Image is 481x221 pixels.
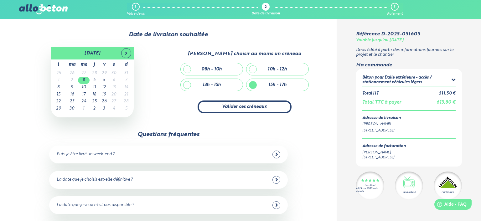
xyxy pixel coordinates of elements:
[109,105,119,112] td: 4
[51,105,66,112] td: 29
[362,144,406,149] div: Adresse de facturation
[51,91,66,98] td: 15
[356,38,404,43] div: Valable jusqu'au [DATE]
[66,91,78,98] td: 16
[402,190,416,194] div: Vu à la télé
[66,105,78,112] td: 30
[90,84,99,91] td: 11
[90,59,99,70] th: j
[78,105,90,112] td: 1
[394,5,395,9] div: 3
[203,82,221,88] div: 13h - 15h
[66,77,78,84] td: 2
[66,84,78,91] td: 9
[135,5,136,9] div: 1
[78,91,90,98] td: 17
[109,98,119,105] td: 27
[51,59,66,70] th: l
[78,98,90,105] td: 24
[78,70,90,77] td: 27
[437,100,456,105] span: 613,80 €
[51,98,66,105] td: 22
[251,12,280,16] div: Date de livraison
[356,48,462,57] p: Devis édité à partir des informations fournies sur le projet et le chantier
[57,152,115,157] div: Puis-je être livré un week-end ?
[356,187,384,193] div: 4.7/5 sur 2300 avis clients
[362,150,406,155] div: [PERSON_NAME]
[99,59,109,70] th: v
[387,3,403,16] a: 3 Paiement
[109,84,119,91] td: 13
[268,82,287,88] div: 15h - 17h
[109,59,119,70] th: s
[188,51,301,57] div: [PERSON_NAME] choisir au moins un créneau
[57,203,134,208] div: La date que je veux n'est pas disponible ?
[365,184,375,187] div: Excellent
[99,77,109,84] td: 5
[119,84,134,91] td: 14
[51,84,66,91] td: 8
[99,91,109,98] td: 19
[19,4,67,14] img: allobéton
[127,12,145,16] div: Votre devis
[265,5,266,9] div: 2
[90,91,99,98] td: 18
[362,155,406,160] div: [STREET_ADDRESS]
[387,12,403,16] div: Paiement
[198,100,292,113] button: Valider ces créneaux
[356,62,462,68] div: Ma commande
[51,77,66,84] td: 1
[66,59,78,70] th: ma
[425,197,474,214] iframe: Help widget launcher
[78,84,90,91] td: 10
[78,59,90,70] th: me
[442,190,454,194] div: Partenaire
[99,105,109,112] td: 3
[268,67,287,72] div: 10h - 12h
[90,70,99,77] td: 28
[119,59,134,70] th: d
[57,177,133,182] div: La date que je choisis est-elle définitive ?
[362,91,379,96] div: Total HT
[66,70,78,77] td: 26
[362,75,452,85] div: Béton pour Dalle extérieure - accès / stationnement véhicules légers
[109,77,119,84] td: 6
[90,77,99,84] td: 4
[19,31,317,38] div: Date de livraison souhaitée
[109,91,119,98] td: 20
[119,91,134,98] td: 21
[137,131,199,138] div: Questions fréquentes
[90,105,99,112] td: 2
[99,70,109,77] td: 29
[362,128,456,133] div: [STREET_ADDRESS]
[51,70,66,77] td: 25
[99,84,109,91] td: 12
[119,70,134,77] td: 31
[119,98,134,105] td: 28
[66,47,119,59] th: [DATE]
[201,67,222,72] div: 08h - 10h
[127,3,145,16] a: 1 Votre devis
[362,100,401,105] div: Total TTC à payer
[439,91,456,96] div: 511,50 €
[99,98,109,105] td: 26
[362,121,456,127] div: [PERSON_NAME]
[78,77,90,84] td: 3
[119,77,134,84] td: 7
[362,75,456,86] summary: Béton pour Dalle extérieure - accès / stationnement véhicules légers
[356,31,420,37] div: Référence D-2025-051605
[251,3,280,16] a: 2 Date de livraison
[90,98,99,105] td: 25
[119,105,134,112] td: 5
[362,116,456,121] div: Adresse de livraison
[109,70,119,77] td: 30
[66,98,78,105] td: 23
